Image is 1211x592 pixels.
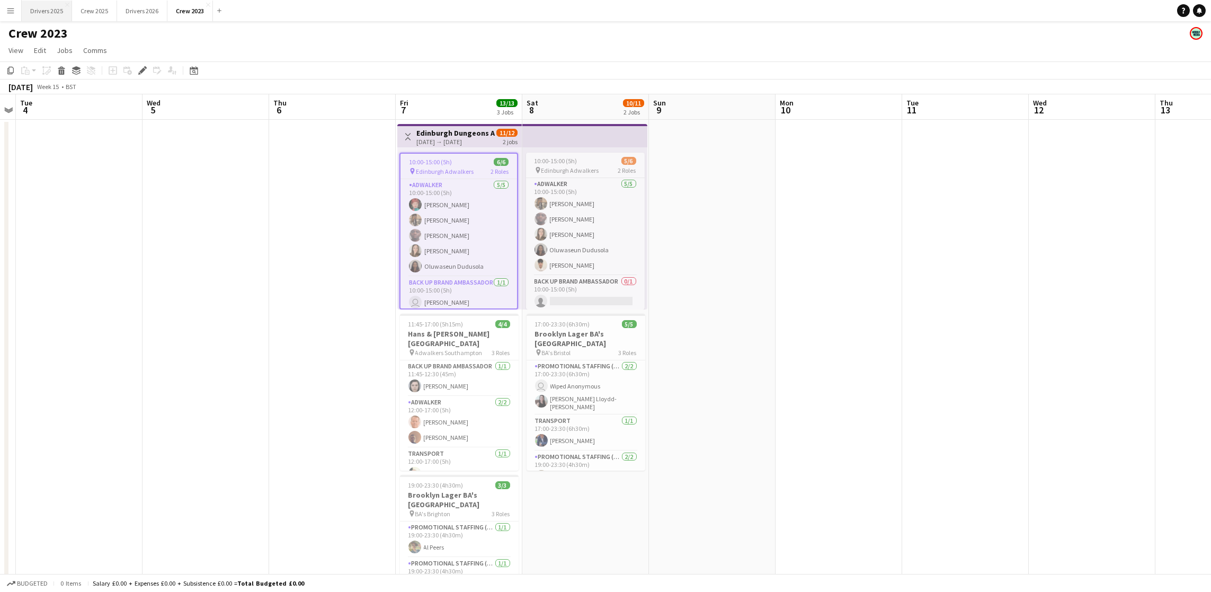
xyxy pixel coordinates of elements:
[400,396,519,448] app-card-role: Adwalker2/212:00-17:00 (5h)[PERSON_NAME][PERSON_NAME]
[79,43,111,57] a: Comms
[906,98,919,108] span: Tue
[416,138,495,146] div: [DATE] → [DATE]
[619,349,637,357] span: 3 Roles
[400,314,519,471] app-job-card: 11:45-17:00 (5h15m)4/4Hans & [PERSON_NAME] [GEOGRAPHIC_DATA] Adwalkers Southampton3 RolesBack Up ...
[34,46,46,55] span: Edit
[57,46,73,55] span: Jobs
[35,83,61,91] span: Week 15
[623,99,644,107] span: 10/11
[905,104,919,116] span: 11
[19,104,32,116] span: 4
[416,128,495,138] h3: Edinburgh Dungeons Adwalkers
[618,166,636,174] span: 2 Roles
[527,314,645,471] app-job-card: 17:00-23:30 (6h30m)5/5Brooklyn Lager BA's [GEOGRAPHIC_DATA] BA's Bristol3 RolesPromotional Staffi...
[527,360,645,415] app-card-role: Promotional Staffing (Team Leader)2/217:00-23:30 (6h30m) Wiped Anonymous[PERSON_NAME] Lloydd-[PER...
[58,579,84,587] span: 0 items
[622,320,637,328] span: 5/5
[527,451,645,502] app-card-role: Promotional Staffing (Brand Ambassadors)2/219:00-23:30 (4h30m)
[8,82,33,92] div: [DATE]
[495,320,510,328] span: 4/4
[93,579,304,587] div: Salary £0.00 + Expenses £0.00 + Subsistence £0.00 =
[542,349,571,357] span: BA's Bristol
[492,349,510,357] span: 3 Roles
[167,1,213,21] button: Crew 2023
[503,137,518,146] div: 2 jobs
[535,157,577,165] span: 10:00-15:00 (5h)
[66,83,76,91] div: BST
[117,1,167,21] button: Drivers 2026
[527,98,538,108] span: Sat
[1158,104,1173,116] span: 13
[780,98,794,108] span: Mon
[4,43,28,57] a: View
[408,481,464,489] span: 19:00-23:30 (4h30m)
[1033,98,1047,108] span: Wed
[778,104,794,116] span: 10
[20,98,32,108] span: Tue
[415,510,451,518] span: BA's Brighton
[541,166,599,174] span: Edinburgh Adwalkers
[22,1,72,21] button: Drivers 2025
[17,580,48,587] span: Budgeted
[526,153,645,310] app-job-card: 10:00-15:00 (5h)5/6 Edinburgh Adwalkers2 RolesAdwalker5/510:00-15:00 (5h)[PERSON_NAME][PERSON_NAM...
[8,46,23,55] span: View
[399,153,518,310] app-job-card: 10:00-15:00 (5h)6/6 Edinburgh Adwalkers2 RolesAdwalker5/510:00-15:00 (5h)[PERSON_NAME][PERSON_NAM...
[1160,98,1173,108] span: Thu
[527,329,645,348] h3: Brooklyn Lager BA's [GEOGRAPHIC_DATA]
[491,167,509,175] span: 2 Roles
[492,510,510,518] span: 3 Roles
[147,98,161,108] span: Wed
[30,43,50,57] a: Edit
[526,276,645,312] app-card-role: Back Up Brand Ambassador0/110:00-15:00 (5h)
[408,320,464,328] span: 11:45-17:00 (5h15m)
[495,481,510,489] span: 3/3
[400,490,519,509] h3: Brooklyn Lager BA's [GEOGRAPHIC_DATA]
[5,578,49,589] button: Budgeted
[496,99,518,107] span: 13/13
[272,104,287,116] span: 6
[1031,104,1047,116] span: 12
[525,104,538,116] span: 8
[409,158,452,166] span: 10:00-15:00 (5h)
[8,25,68,41] h1: Crew 2023
[652,104,666,116] span: 9
[526,178,645,276] app-card-role: Adwalker5/510:00-15:00 (5h)[PERSON_NAME][PERSON_NAME][PERSON_NAME]Oluwaseun Dudusola[PERSON_NAME]
[400,179,517,277] app-card-role: Adwalker5/510:00-15:00 (5h)[PERSON_NAME][PERSON_NAME][PERSON_NAME][PERSON_NAME]Oluwaseun Dudusola
[1190,27,1203,40] app-user-avatar: Claire Stewart
[496,129,518,137] span: 11/12
[400,360,519,396] app-card-role: Back Up Brand Ambassador1/111:45-12:30 (45m)[PERSON_NAME]
[621,157,636,165] span: 5/6
[145,104,161,116] span: 5
[52,43,77,57] a: Jobs
[400,329,519,348] h3: Hans & [PERSON_NAME] [GEOGRAPHIC_DATA]
[497,108,517,116] div: 3 Jobs
[494,158,509,166] span: 6/6
[398,104,408,116] span: 7
[72,1,117,21] button: Crew 2025
[416,167,474,175] span: Edinburgh Adwalkers
[527,415,645,451] app-card-role: Transport1/117:00-23:30 (6h30m)[PERSON_NAME]
[273,98,287,108] span: Thu
[400,522,519,558] app-card-role: Promotional Staffing (Brand Ambassadors)1/119:00-23:30 (4h30m)Al Peers
[83,46,107,55] span: Comms
[415,349,483,357] span: Adwalkers Southampton
[535,320,590,328] span: 17:00-23:30 (6h30m)
[400,277,517,313] app-card-role: Back Up Brand Ambassador1/110:00-15:00 (5h) [PERSON_NAME]
[400,448,519,484] app-card-role: Transport1/112:00-17:00 (5h)Z Afram
[653,98,666,108] span: Sun
[624,108,644,116] div: 2 Jobs
[237,579,304,587] span: Total Budgeted £0.00
[400,98,408,108] span: Fri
